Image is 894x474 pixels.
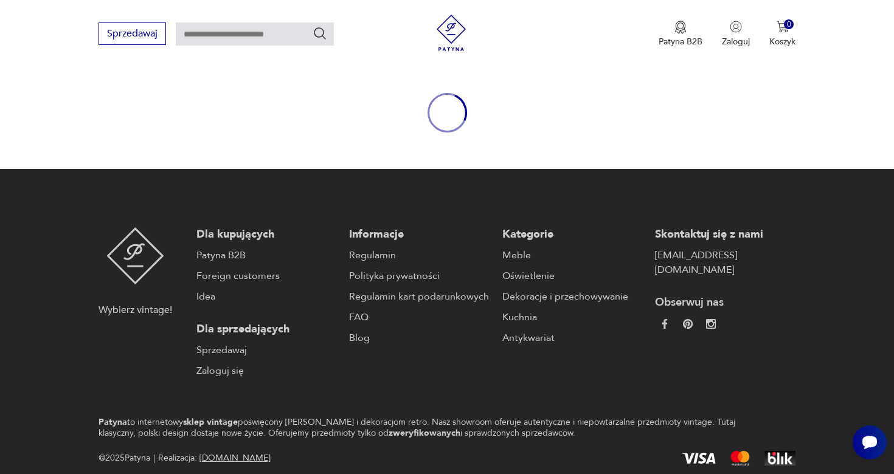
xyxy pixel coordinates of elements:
a: Sprzedawaj [99,30,166,39]
p: Dla kupujących [196,227,337,242]
img: 37d27d81a828e637adc9f9cb2e3d3a8a.webp [683,319,693,329]
a: Blog [349,331,490,345]
button: Zaloguj [722,21,750,47]
img: Ikonka użytkownika [730,21,742,33]
strong: Patyna [99,416,127,428]
img: Patyna - sklep z meblami i dekoracjami vintage [433,15,470,51]
img: Mastercard [730,451,750,465]
a: FAQ [349,310,490,325]
div: 0 [784,19,794,30]
a: Oświetlenie [502,269,643,283]
img: Ikona medalu [674,21,687,34]
div: | [153,451,155,465]
p: Kategorie [502,227,643,242]
p: Dla sprzedających [196,322,337,337]
p: Skontaktuj się z nami [655,227,795,242]
p: Informacje [349,227,490,242]
a: Sprzedawaj [196,343,337,357]
a: Foreign customers [196,269,337,283]
p: Zaloguj [722,36,750,47]
button: Patyna B2B [659,21,702,47]
span: @ 2025 Patyna [99,451,150,465]
img: c2fd9cf7f39615d9d6839a72ae8e59e5.webp [706,319,716,329]
span: Realizacja: [158,451,271,465]
img: BLIK [764,451,795,465]
img: Visa [682,453,716,464]
a: Regulamin [349,248,490,263]
img: da9060093f698e4c3cedc1453eec5031.webp [660,319,670,329]
p: Wybierz vintage! [99,303,172,317]
img: Ikona koszyka [777,21,789,33]
a: Ikona medaluPatyna B2B [659,21,702,47]
strong: zweryfikowanych [389,427,460,439]
a: Kuchnia [502,310,643,325]
a: Antykwariat [502,331,643,345]
strong: sklep vintage [183,416,238,428]
p: Koszyk [769,36,795,47]
button: Szukaj [313,26,327,41]
p: Patyna B2B [659,36,702,47]
a: Meble [502,248,643,263]
a: Idea [196,289,337,304]
iframe: Smartsupp widget button [853,425,887,459]
a: Regulamin kart podarunkowych [349,289,490,304]
p: to internetowy poświęcony [PERSON_NAME] i dekoracjom retro. Nasz showroom oferuje autentyczne i n... [99,417,754,439]
button: 0Koszyk [769,21,795,47]
a: Patyna B2B [196,248,337,263]
a: [EMAIL_ADDRESS][DOMAIN_NAME] [655,248,795,277]
img: Patyna - sklep z meblami i dekoracjami vintage [106,227,164,284]
p: Obserwuj nas [655,295,795,310]
a: Polityka prywatności [349,269,490,283]
a: Dekoracje i przechowywanie [502,289,643,304]
button: Sprzedawaj [99,22,166,45]
a: [DOMAIN_NAME] [199,452,271,464]
a: Zaloguj się [196,363,337,378]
